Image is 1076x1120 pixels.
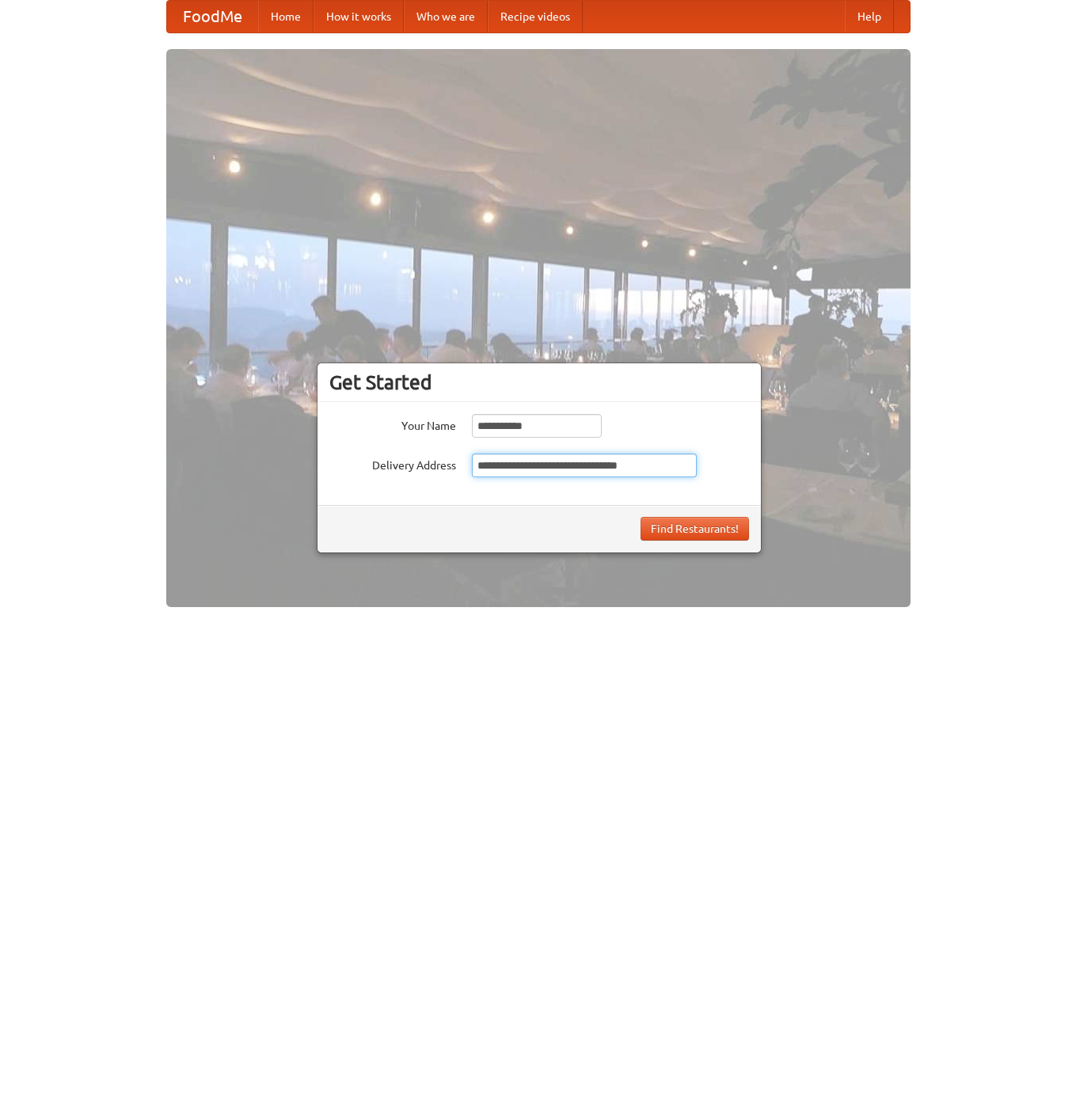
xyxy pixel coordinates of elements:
a: Home [258,1,314,32]
button: Find Restaurants! [641,517,749,541]
a: Recipe videos [488,1,583,32]
a: Who we are [404,1,488,32]
a: How it works [314,1,404,32]
a: Help [845,1,894,32]
a: FoodMe [167,1,258,32]
label: Delivery Address [329,454,456,473]
h3: Get Started [329,370,749,394]
label: Your Name [329,414,456,434]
